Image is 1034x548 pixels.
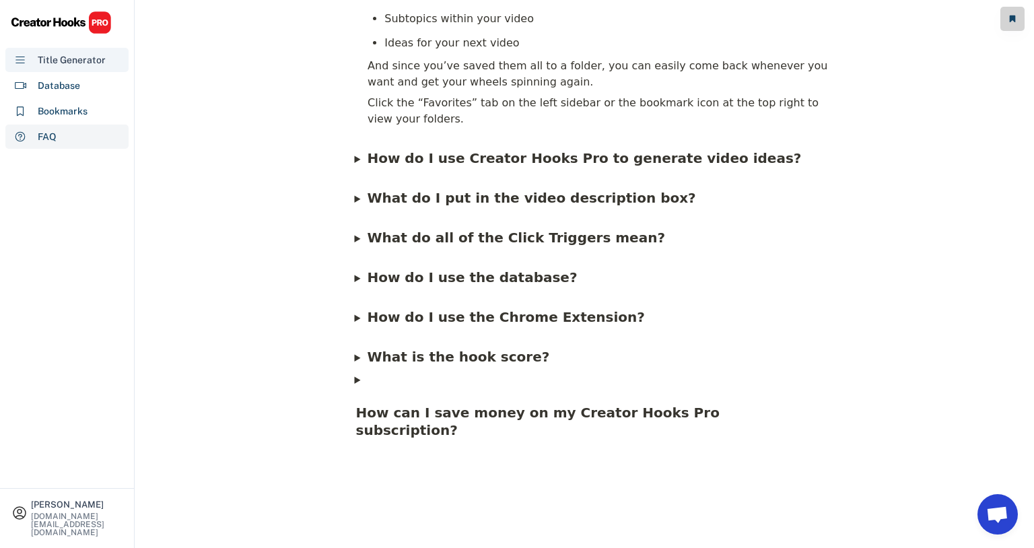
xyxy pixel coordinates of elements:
[367,150,801,166] span: How do I use Creator Hooks Pro to generate video ideas?
[38,130,57,144] div: FAQ
[367,190,695,206] b: What do I put in the video description box?
[355,213,667,249] summary: What do all of the Click Triggers mean?
[355,253,579,289] summary: How do I use the database?
[367,309,645,325] span: How do I use the Chrome Extension?
[367,269,577,285] span: How do I use the database?
[977,494,1018,535] a: Open chat
[31,512,123,537] div: [DOMAIN_NAME][EMAIL_ADDRESS][DOMAIN_NAME]
[38,53,106,67] div: Title Generator
[384,31,837,55] li: Ideas for your next video
[355,134,803,170] summary: How do I use Creator Hooks Pro to generate video ideas?
[366,93,837,129] div: Click the “Favorites” tab on the left sidebar or the bookmark icon at the top right to view your ...
[367,349,549,365] span: What is the hook score?
[384,7,837,31] li: Subtopics within your video
[38,104,88,118] div: Bookmarks
[31,500,123,509] div: [PERSON_NAME]
[366,56,837,92] div: And since you’ve saved them all to a folder, you can easily come back whenever you want and get y...
[356,405,724,438] b: How can I save money on my Creator Hooks Pro subscription?
[355,174,697,209] summary: What do I put in the video description box?
[355,333,551,368] summary: What is the hook score?
[11,11,112,34] img: CHPRO%20Logo.svg
[38,79,80,93] div: Database
[355,372,815,442] summary: How can I save money on my Creator Hooks Pro subscription?
[367,230,665,246] span: What do all of the Click Triggers mean?
[355,293,646,329] summary: How do I use the Chrome Extension?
